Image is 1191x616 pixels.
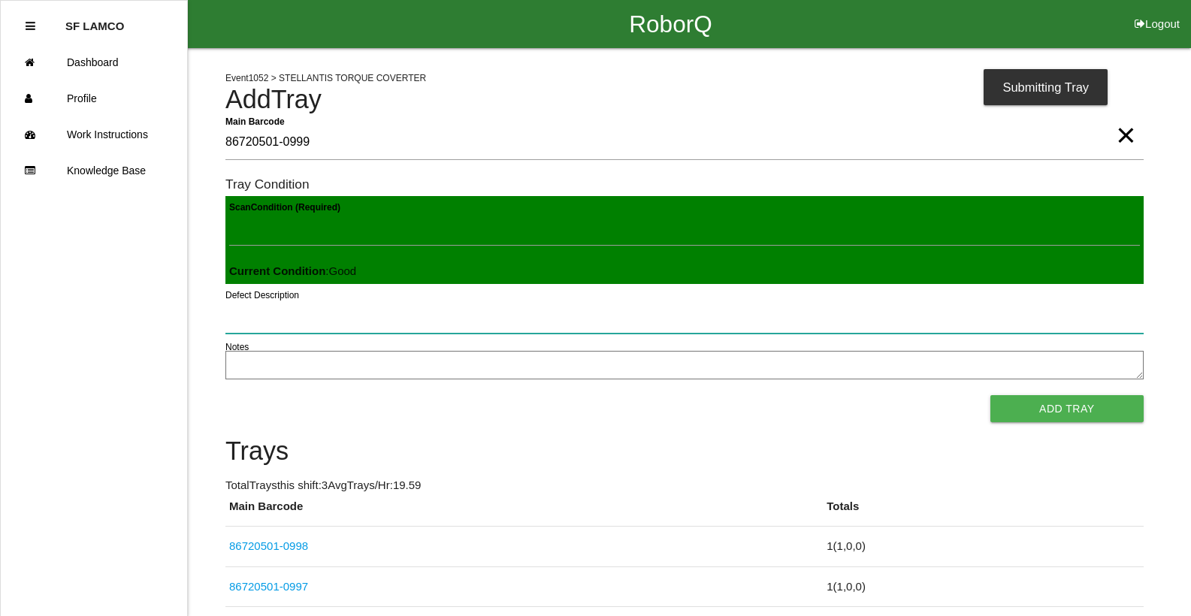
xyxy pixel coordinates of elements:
[225,177,1144,192] h6: Tray Condition
[229,264,325,277] b: Current Condition
[1,116,187,152] a: Work Instructions
[225,288,299,302] label: Defect Description
[225,437,1144,466] h4: Trays
[65,8,124,32] p: SF LAMCO
[984,69,1108,105] div: Submitting Tray
[1,44,187,80] a: Dashboard
[229,580,308,593] a: 86720501-0997
[229,539,308,552] a: 86720501-0998
[1,80,187,116] a: Profile
[225,477,1144,494] p: Total Trays this shift: 3 Avg Trays /Hr: 19.59
[823,498,1143,527] th: Totals
[990,395,1144,422] button: Add Tray
[225,498,823,527] th: Main Barcode
[823,527,1143,567] td: 1 ( 1 , 0 , 0 )
[225,116,285,126] b: Main Barcode
[1116,105,1135,135] span: Clear Input
[823,566,1143,607] td: 1 ( 1 , 0 , 0 )
[225,86,1144,114] h4: Add Tray
[229,264,356,277] span: : Good
[26,8,35,44] div: Close
[1,152,187,189] a: Knowledge Base
[225,340,249,354] label: Notes
[229,202,340,213] b: Scan Condition (Required)
[225,125,1144,160] input: Required
[225,73,426,83] span: Event 1052 > STELLANTIS TORQUE COVERTER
